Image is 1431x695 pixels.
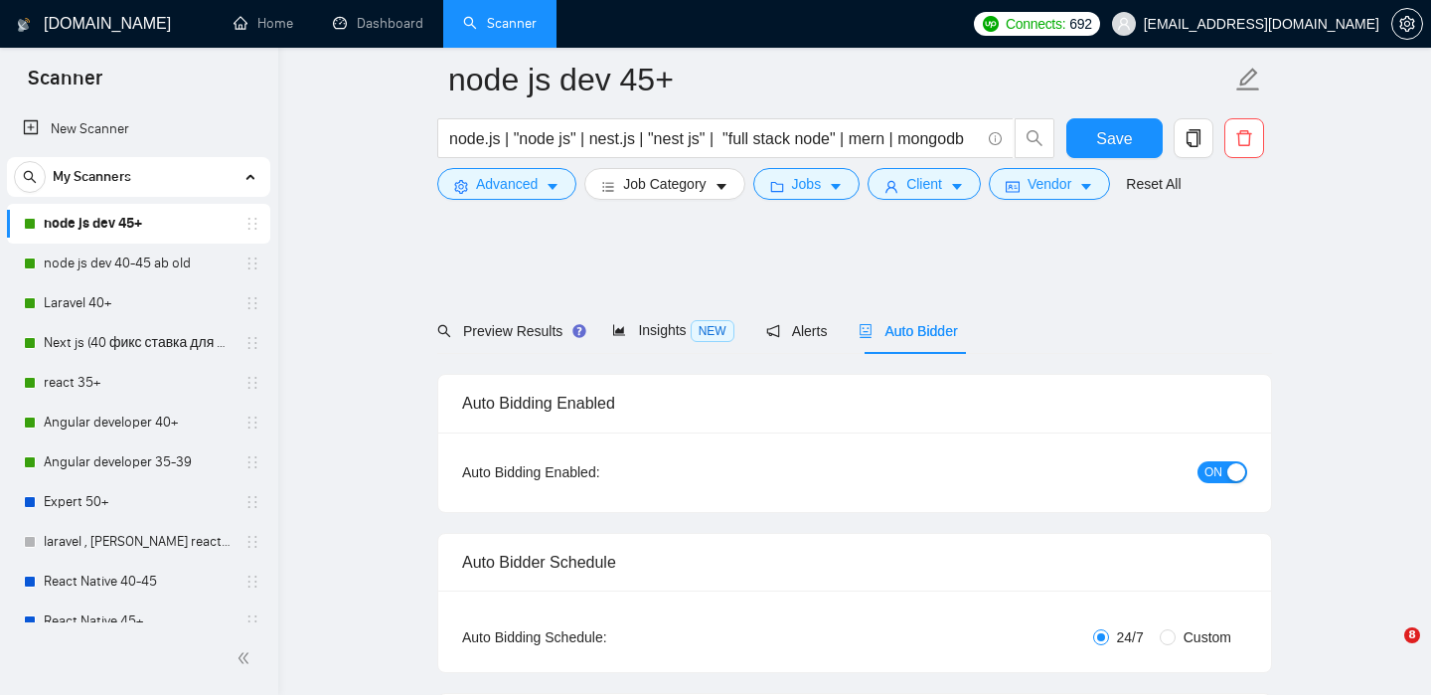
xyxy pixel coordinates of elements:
span: caret-down [715,179,728,194]
span: user [1117,17,1131,31]
span: caret-down [1079,179,1093,194]
img: upwork-logo.png [983,16,999,32]
span: notification [766,324,780,338]
a: homeHome [234,15,293,32]
span: holder [244,256,260,271]
a: node js dev 45+ [44,204,233,244]
button: userClientcaret-down [868,168,981,200]
span: Insights [612,322,733,338]
a: laravel , [PERSON_NAME] react native (draft) [44,522,233,562]
span: 8 [1404,627,1420,643]
span: caret-down [546,179,559,194]
a: dashboardDashboard [333,15,423,32]
a: Next js (40 фикс ставка для 40+) [44,323,233,363]
a: Angular developer 40+ [44,403,233,442]
span: holder [244,494,260,510]
a: New Scanner [23,109,254,149]
img: logo [17,9,31,41]
span: Jobs [792,173,822,195]
span: holder [244,415,260,431]
span: Custom [1176,626,1239,648]
button: delete [1224,118,1264,158]
span: idcard [1006,179,1020,194]
span: bars [601,179,615,194]
span: caret-down [829,179,843,194]
button: search [1015,118,1054,158]
a: Expert 50+ [44,482,233,522]
button: setting [1391,8,1423,40]
span: holder [244,375,260,391]
span: NEW [691,320,734,342]
span: Client [906,173,942,195]
span: Preview Results [437,323,580,339]
a: React Native 45+ [44,602,233,641]
iframe: Intercom live chat [1363,627,1411,675]
span: info-circle [989,132,1002,145]
span: 692 [1069,13,1091,35]
a: searchScanner [463,15,537,32]
button: settingAdvancedcaret-down [437,168,576,200]
span: ON [1204,461,1222,483]
span: Vendor [1028,173,1071,195]
span: holder [244,216,260,232]
button: search [14,161,46,193]
span: holder [244,534,260,550]
span: delete [1225,129,1263,147]
span: area-chart [612,323,626,337]
div: Auto Bidding Enabled [462,375,1247,432]
div: Auto Bidding Schedule: [462,626,723,648]
span: search [15,170,45,184]
button: idcardVendorcaret-down [989,168,1110,200]
span: holder [244,454,260,470]
a: react 35+ [44,363,233,403]
span: search [437,324,451,338]
a: Reset All [1126,173,1181,195]
span: holder [244,613,260,629]
span: 24/7 [1109,626,1152,648]
span: Advanced [476,173,538,195]
div: Tooltip anchor [570,322,588,340]
span: folder [770,179,784,194]
a: Angular developer 35-39 [44,442,233,482]
li: New Scanner [7,109,270,149]
span: caret-down [950,179,964,194]
div: Auto Bidding Enabled: [462,461,723,483]
span: Auto Bidder [859,323,957,339]
button: barsJob Categorycaret-down [584,168,744,200]
a: setting [1391,16,1423,32]
span: setting [1392,16,1422,32]
a: node js dev 40-45 ab old [44,244,233,283]
span: robot [859,324,873,338]
span: Alerts [766,323,828,339]
span: Scanner [12,64,118,105]
input: Scanner name... [448,55,1231,104]
span: My Scanners [53,157,131,197]
button: folderJobscaret-down [753,168,861,200]
span: holder [244,295,260,311]
span: edit [1235,67,1261,92]
span: search [1016,129,1053,147]
span: user [884,179,898,194]
button: Save [1066,118,1163,158]
a: React Native 40-45 [44,562,233,602]
div: Auto Bidder Schedule [462,534,1247,591]
span: holder [244,574,260,590]
a: Laravel 40+ [44,283,233,323]
span: Connects: [1006,13,1065,35]
span: Job Category [623,173,706,195]
span: double-left [237,648,256,668]
span: Save [1096,126,1132,151]
button: copy [1174,118,1213,158]
span: setting [454,179,468,194]
span: holder [244,335,260,351]
span: copy [1175,129,1212,147]
input: Search Freelance Jobs... [449,126,980,151]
